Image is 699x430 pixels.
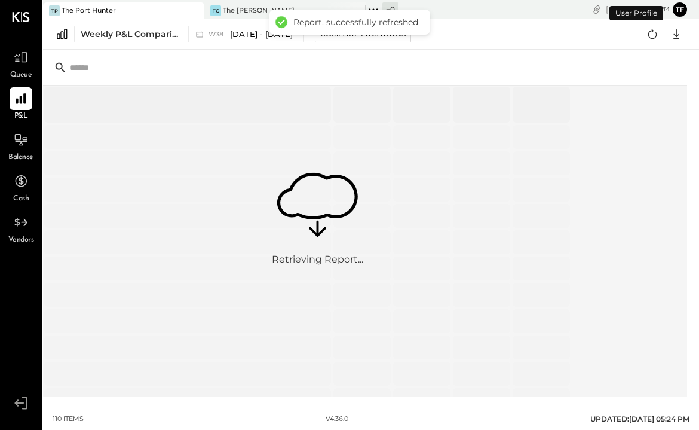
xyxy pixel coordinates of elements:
a: Balance [1,129,41,163]
span: P&L [14,111,28,122]
button: Weekly P&L Comparison W38[DATE] - [DATE] [74,26,304,42]
div: The Port Hunter [62,6,116,16]
div: The [PERSON_NAME] [223,6,295,16]
div: 110 items [53,414,84,424]
div: + 0 [382,2,398,16]
a: Queue [1,46,41,81]
span: Balance [8,153,33,163]
span: Queue [10,70,32,81]
div: Retrieving Report... [272,254,363,267]
div: TC [210,5,221,16]
span: W38 [209,31,227,38]
div: v 4.36.0 [326,414,348,424]
button: tf [673,2,687,17]
div: [DATE] [606,4,670,15]
a: Vendors [1,211,41,246]
span: Vendors [8,235,34,246]
span: pm [660,5,670,13]
a: P&L [1,87,41,122]
span: [DATE] - [DATE] [230,29,293,40]
div: User Profile [609,6,663,20]
div: copy link [591,3,603,16]
span: Cash [13,194,29,205]
span: UPDATED: [DATE] 05:24 PM [590,414,689,423]
span: 5 : 24 [634,4,658,15]
div: TP [49,5,60,16]
a: Cash [1,170,41,205]
div: Report, successfully refreshed [293,17,418,28]
div: Weekly P&L Comparison [81,28,181,40]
